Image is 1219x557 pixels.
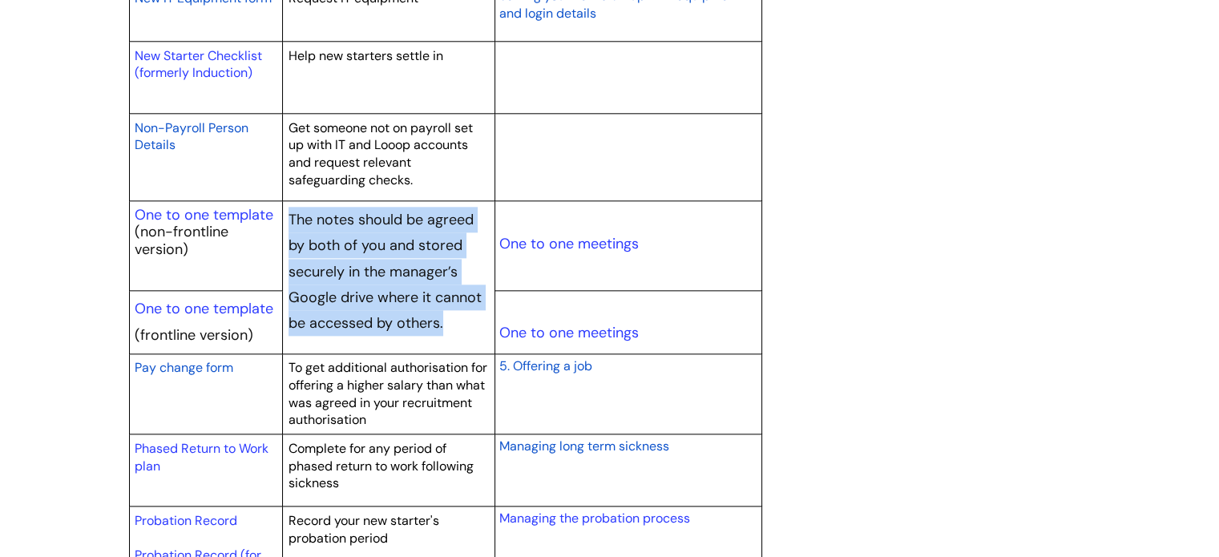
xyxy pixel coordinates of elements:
a: Pay change form [135,357,233,377]
span: Help new starters settle in [289,47,443,64]
span: Get someone not on payroll set up with IT and Looop accounts and request relevant safeguarding ch... [289,119,473,188]
a: Managing the probation process [498,510,689,527]
span: Pay change form [135,359,233,376]
span: Non-Payroll Person Details [135,119,248,154]
a: New Starter Checklist (formerly Induction) [135,47,262,82]
span: 5. Offering a job [498,357,591,374]
span: Record your new starter's probation period [289,512,439,547]
td: (frontline version) [129,290,283,353]
a: Managing long term sickness [498,436,668,455]
span: To get additional authorisation for offering a higher salary than what was agreed in your recruit... [289,359,487,428]
td: The notes should be agreed by both of you and stored securely in the manager’s Google drive where... [283,201,495,354]
a: One to one meetings [498,323,638,342]
a: Probation Record [135,512,237,529]
a: One to one template [135,299,273,318]
a: Non-Payroll Person Details [135,118,248,155]
a: One to one template [135,205,273,224]
span: Complete for any period of phased return to work following sickness [289,440,474,491]
a: 5. Offering a job [498,356,591,375]
span: Managing long term sickness [498,438,668,454]
a: One to one meetings [498,234,638,253]
a: Phased Return to Work plan [135,440,268,474]
p: (non-frontline version) [135,224,277,258]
